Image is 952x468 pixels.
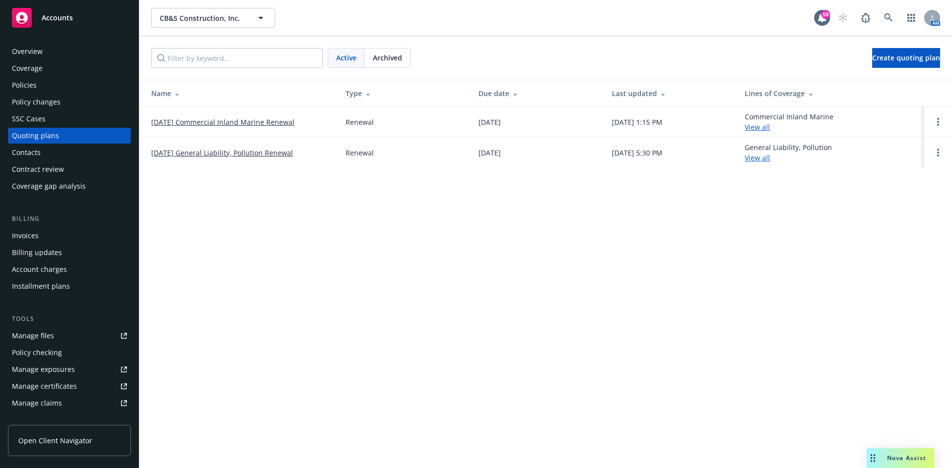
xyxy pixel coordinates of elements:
[12,161,64,177] div: Contract review
[12,228,39,244] div: Invoices
[151,48,323,68] input: Filter by keyword...
[867,448,879,468] div: Drag to move
[8,77,131,93] a: Policies
[12,278,70,294] div: Installment plans
[12,111,46,127] div: SSC Cases
[612,148,662,158] div: [DATE] 5:30 PM
[8,314,131,324] div: Tools
[8,228,131,244] a: Invoices
[8,395,131,411] a: Manage claims
[8,345,131,361] a: Policy checking
[8,44,131,59] a: Overview
[336,52,357,63] span: Active
[821,10,830,19] div: 59
[151,8,275,28] button: CB&S Construction, Inc.
[932,147,944,158] a: Open options
[478,88,595,99] div: Due date
[12,77,37,93] div: Policies
[12,378,77,394] div: Manage certificates
[12,328,54,344] div: Manage files
[12,395,62,411] div: Manage claims
[8,214,131,224] div: Billing
[12,261,67,277] div: Account charges
[8,60,131,76] a: Coverage
[887,454,926,462] span: Nova Assist
[18,435,92,446] span: Open Client Navigator
[151,88,330,99] div: Name
[8,111,131,127] a: SSC Cases
[612,117,662,127] div: [DATE] 1:15 PM
[872,53,940,62] span: Create quoting plan
[879,8,898,28] a: Search
[12,44,43,59] div: Overview
[12,245,62,260] div: Billing updates
[612,88,729,99] div: Last updated
[8,161,131,177] a: Contract review
[12,128,59,144] div: Quoting plans
[8,245,131,260] a: Billing updates
[8,145,131,160] a: Contacts
[8,412,131,428] a: Manage BORs
[8,261,131,277] a: Account charges
[478,117,501,127] div: [DATE]
[745,111,833,132] div: Commercial Inland Marine
[745,122,770,132] a: View all
[856,8,876,28] a: Report a Bug
[151,117,295,127] a: [DATE] Commercial Inland Marine Renewal
[12,345,62,361] div: Policy checking
[346,88,463,99] div: Type
[12,178,86,194] div: Coverage gap analysis
[901,8,921,28] a: Switch app
[745,142,832,163] div: General Liability, Pollution
[8,328,131,344] a: Manage files
[833,8,853,28] a: Start snowing
[12,412,59,428] div: Manage BORs
[745,153,770,162] a: View all
[8,278,131,294] a: Installment plans
[160,13,245,23] span: CB&S Construction, Inc.
[8,378,131,394] a: Manage certificates
[867,448,934,468] button: Nova Assist
[346,148,374,158] div: Renewal
[12,362,75,377] div: Manage exposures
[8,94,131,110] a: Policy changes
[745,88,916,99] div: Lines of Coverage
[12,94,60,110] div: Policy changes
[373,52,402,63] span: Archived
[42,14,73,22] span: Accounts
[151,148,293,158] a: [DATE] General Liability, Pollution Renewal
[12,60,43,76] div: Coverage
[8,128,131,144] a: Quoting plans
[8,4,131,32] a: Accounts
[12,145,41,160] div: Contacts
[478,148,501,158] div: [DATE]
[8,362,131,377] a: Manage exposures
[8,178,131,194] a: Coverage gap analysis
[346,117,374,127] div: Renewal
[932,116,944,128] a: Open options
[872,48,940,68] a: Create quoting plan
